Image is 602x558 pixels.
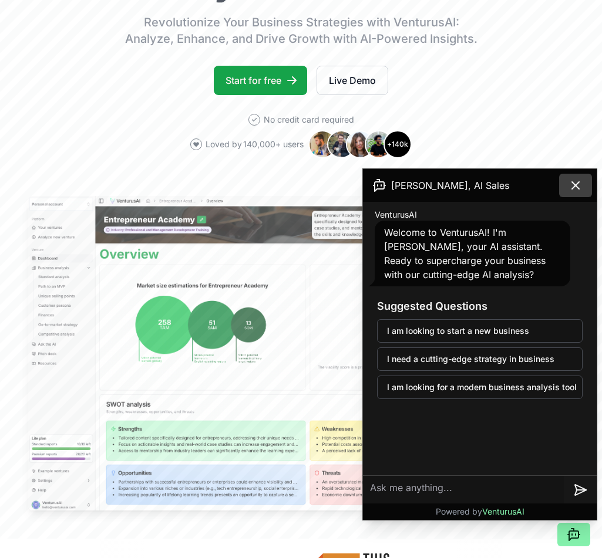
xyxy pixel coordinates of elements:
button: I need a cutting-edge strategy in business [377,347,583,371]
button: I am looking to start a new business [377,319,583,343]
a: Start for free [214,66,307,95]
img: Avatar 3 [346,130,374,158]
img: Avatar 4 [365,130,393,158]
p: Powered by [436,506,524,518]
img: Avatar 2 [327,130,355,158]
span: [PERSON_NAME], AI Sales [391,178,509,192]
span: VenturusAI [375,209,417,221]
img: Avatar 1 [308,130,337,158]
h3: Suggested Questions [377,298,583,314]
button: I am looking for a modern business analysis tool [377,376,583,399]
span: VenturusAI [482,506,524,516]
a: Live Demo [317,66,388,95]
span: Welcome to VenturusAI! I'm [PERSON_NAME], your AI assistant. Ready to supercharge your business w... [384,226,546,280]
